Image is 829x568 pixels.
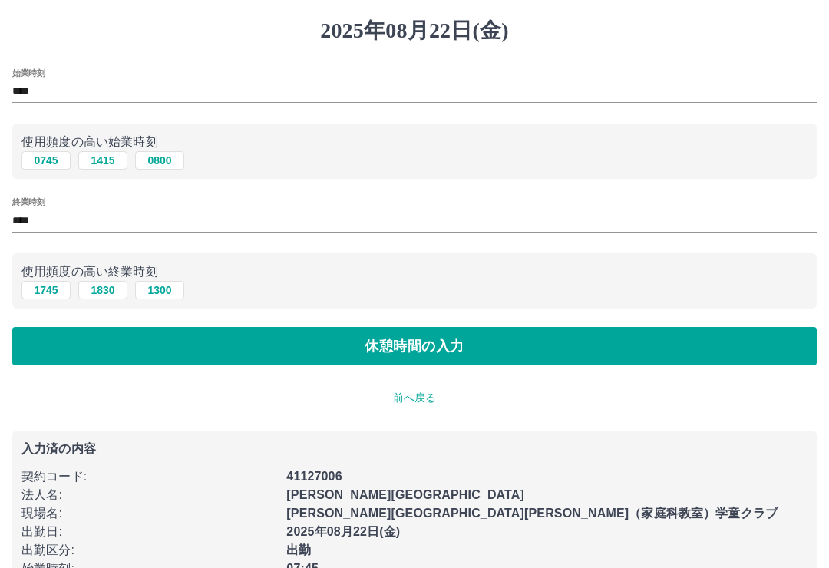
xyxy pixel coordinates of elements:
p: 出勤日 : [21,523,277,541]
p: 前へ戻る [12,390,817,406]
button: 1415 [78,151,127,170]
button: 0745 [21,151,71,170]
p: 現場名 : [21,504,277,523]
button: 休憩時間の入力 [12,327,817,365]
b: 出勤 [286,543,311,556]
p: 使用頻度の高い終業時刻 [21,263,808,281]
p: 法人名 : [21,486,277,504]
p: 使用頻度の高い始業時刻 [21,133,808,151]
b: [PERSON_NAME][GEOGRAPHIC_DATA][PERSON_NAME]（家庭科教室）学童クラブ [286,507,778,520]
label: 終業時刻 [12,196,45,208]
button: 1830 [78,281,127,299]
b: [PERSON_NAME][GEOGRAPHIC_DATA] [286,488,524,501]
button: 1300 [135,281,184,299]
b: 41127006 [286,470,342,483]
h1: 2025年08月22日(金) [12,18,817,44]
p: 出勤区分 : [21,541,277,560]
p: 契約コード : [21,467,277,486]
b: 2025年08月22日(金) [286,525,400,538]
label: 始業時刻 [12,67,45,78]
button: 0800 [135,151,184,170]
button: 1745 [21,281,71,299]
p: 入力済の内容 [21,443,808,455]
